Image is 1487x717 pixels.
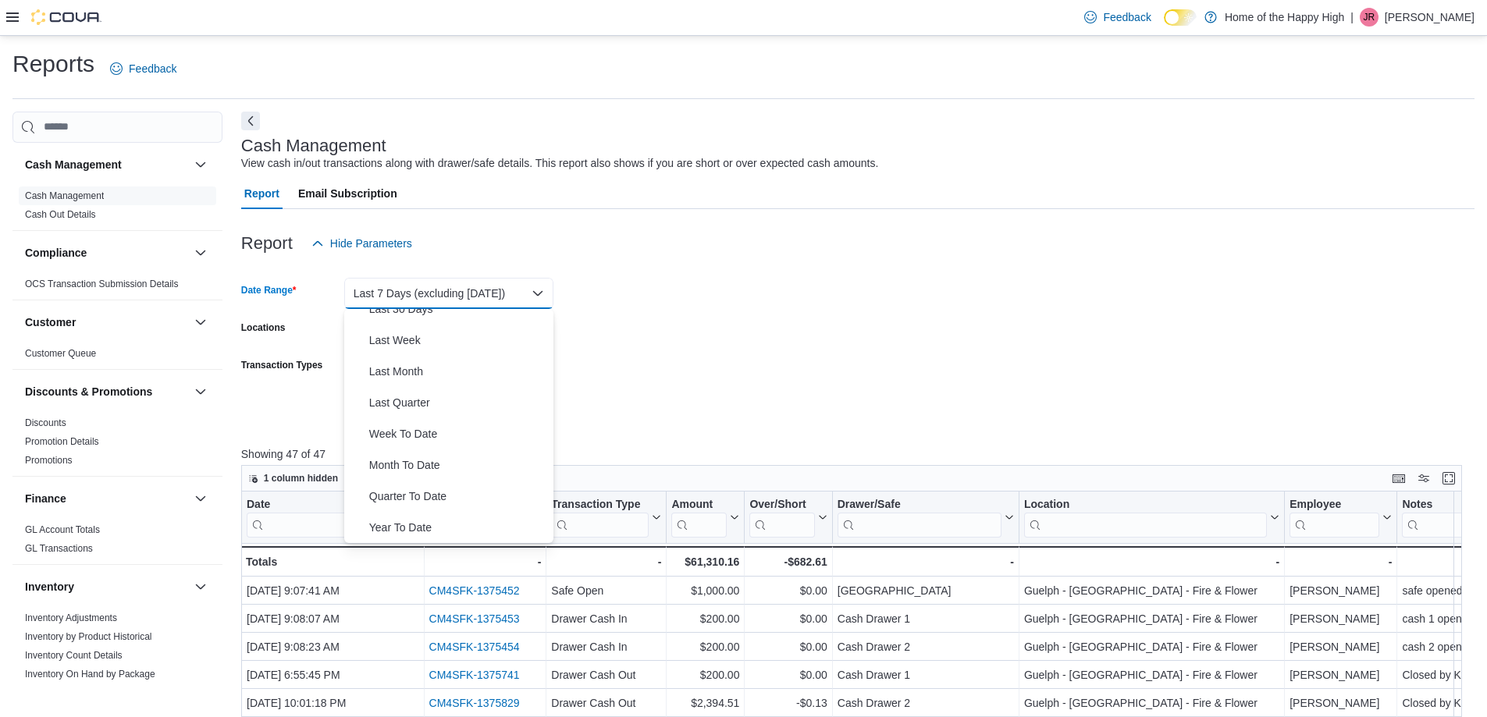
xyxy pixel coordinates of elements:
div: $0.00 [749,609,827,628]
button: Finance [191,489,210,508]
a: CM4SFK-1375452 [429,584,519,597]
span: Year To Date [369,518,547,537]
a: CM4SFK-1375453 [429,612,519,625]
span: Discounts [25,417,66,429]
div: [DATE] 9:08:23 AM [247,637,419,656]
div: - [838,552,1014,571]
span: Last Month [369,362,547,381]
div: Over/Short [749,498,814,538]
span: OCS Transaction Submission Details [25,278,179,290]
span: Week To Date [369,424,547,443]
span: Feedback [1103,9,1151,25]
button: Last 7 Days (excluding [DATE]) [344,278,553,309]
div: Jazmine Rice [1360,8,1378,27]
div: $0.00 [749,581,827,600]
h3: Discounts & Promotions [25,384,152,399]
span: Inventory by Product Historical [25,630,152,643]
div: $1,000.00 [671,581,739,600]
a: Promotions [25,455,73,466]
button: Inventory [191,577,210,596]
div: $2,394.51 [671,694,739,712]
span: JR [1364,8,1375,27]
div: [DATE] 10:01:18 PM [247,694,419,712]
span: Quarter To Date [369,487,547,506]
p: [PERSON_NAME] [1385,8,1475,27]
p: | [1350,8,1354,27]
button: Inventory [25,579,188,595]
div: Drawer Cash In [551,609,661,628]
div: - [429,552,541,571]
div: [DATE] 9:08:07 AM [247,609,419,628]
div: $0.00 [749,637,827,656]
button: Enter fullscreen [1439,469,1458,488]
a: Inventory by Product Historical [25,631,152,642]
span: Inventory Adjustments [25,612,117,624]
a: Promotion Details [25,436,99,447]
h3: Report [241,234,293,253]
div: - [551,552,661,571]
div: $200.00 [671,666,739,684]
button: Drawer/Safe [838,498,1014,538]
a: Feedback [1078,2,1157,33]
div: $61,310.16 [671,552,739,571]
button: Compliance [25,245,188,261]
div: Safe Open [551,581,661,600]
button: Keyboard shortcuts [1389,469,1408,488]
div: Drawer/Safe [838,498,1001,538]
div: Drawer Cash Out [551,694,661,712]
a: CM4SFK-1375454 [429,641,519,653]
button: Over/Short [749,498,827,538]
button: Amount [671,498,739,538]
div: Employee [1290,498,1379,513]
div: Totals [246,552,419,571]
div: Over/Short [749,498,814,513]
div: Discounts & Promotions [12,414,222,476]
div: Location [1024,498,1267,538]
label: Transaction Types [241,359,322,371]
div: Cash Management [12,186,222,230]
h3: Compliance [25,245,87,261]
a: Inventory Count Details [25,650,123,661]
h1: Reports [12,48,94,80]
div: Customer [12,344,222,369]
input: Dark Mode [1164,9,1197,26]
div: Select listbox [344,309,553,543]
div: Transaction Type [551,498,649,538]
div: [GEOGRAPHIC_DATA] [838,581,1014,600]
span: Promotion Details [25,435,99,448]
div: - [1024,552,1279,571]
span: Customer Queue [25,347,96,360]
button: Location [1024,498,1279,538]
span: Last Quarter [369,393,547,412]
div: $200.00 [671,609,739,628]
div: - [1290,552,1392,571]
div: Cash Drawer 2 [838,637,1014,656]
span: Promotions [25,454,73,467]
label: Date Range [241,284,297,296]
div: [PERSON_NAME] [1290,581,1392,600]
div: [PERSON_NAME] [1290,694,1392,712]
img: Cova [31,9,101,25]
a: GL Transactions [25,543,93,554]
span: Last 30 Days [369,300,547,318]
button: Transaction Type [551,498,661,538]
div: Amount [671,498,727,538]
button: 1 column hidden [242,469,344,488]
div: Amount [671,498,727,513]
button: Display options [1414,469,1433,488]
h3: Cash Management [25,157,122,172]
p: Showing 47 of 47 [241,446,1475,462]
div: Cash Drawer 2 [838,694,1014,712]
span: Month To Date [369,456,547,474]
span: Inventory On Hand by Package [25,668,155,680]
div: -$682.61 [749,552,827,571]
a: OCS Transaction Submission Details [25,279,179,289]
p: Home of the Happy High [1225,8,1344,27]
span: Hide Parameters [330,236,412,251]
div: Compliance [12,275,222,300]
h3: Inventory [25,579,74,595]
div: Location [1024,498,1267,513]
button: Compliance [191,243,210,262]
button: Employee [1290,498,1392,538]
button: Finance [25,491,188,506]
